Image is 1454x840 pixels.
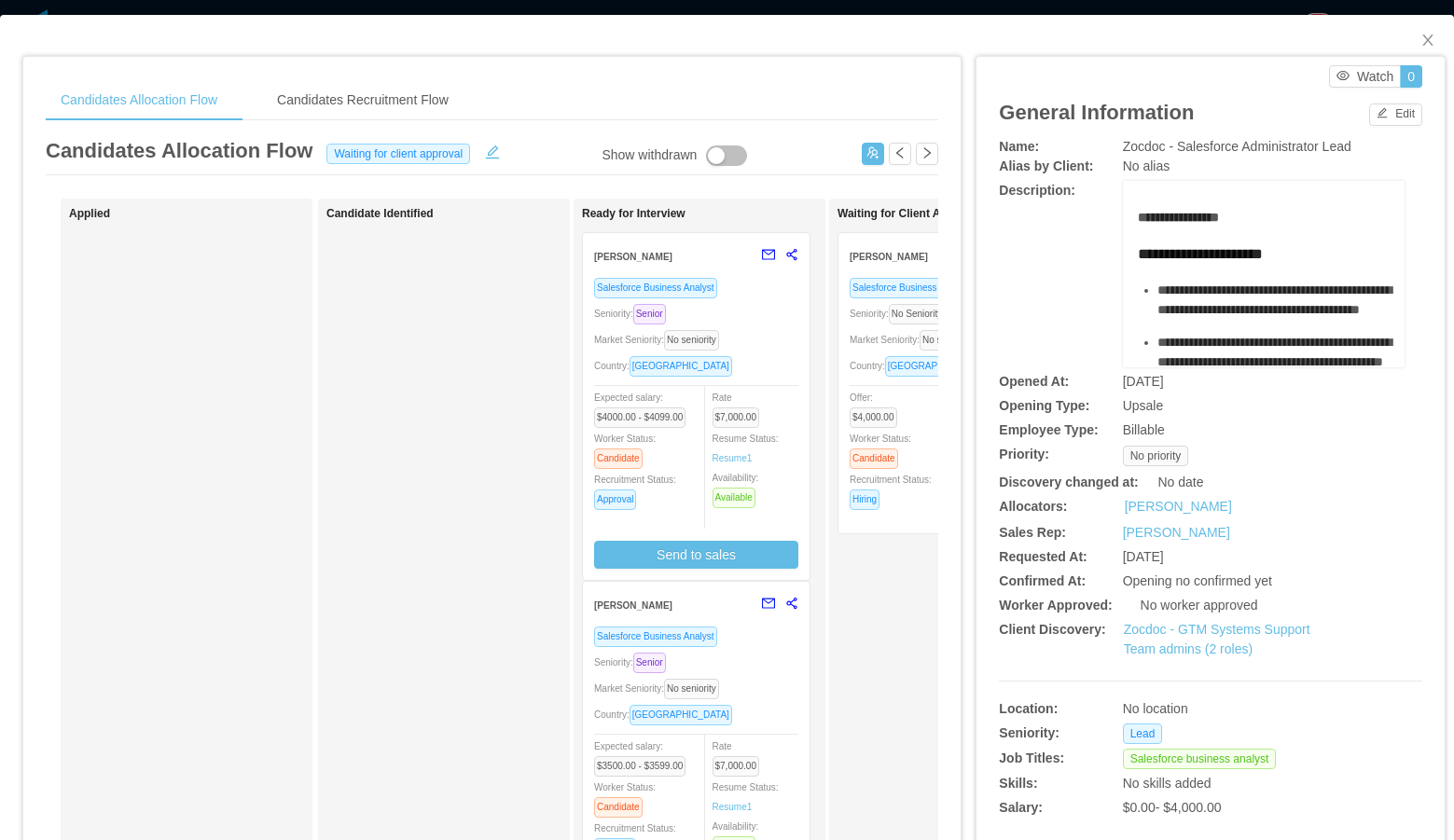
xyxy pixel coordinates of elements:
[1123,800,1222,815] span: $0.00 - $4,000.00
[999,598,1112,613] b: Worker Approved:
[999,549,1087,564] b: Requested At:
[1123,525,1230,540] a: [PERSON_NAME]
[1157,475,1203,489] span: No date
[850,448,898,469] span: Candidate
[630,705,732,725] span: [GEOGRAPHIC_DATA]
[582,207,843,221] h1: Ready for Interview
[785,597,798,610] span: share-alt
[594,361,740,371] span: Country:
[262,79,464,121] div: Candidates Recruitment Flow
[999,374,1069,389] b: Opened At:
[889,304,945,324] span: No Seniority
[664,679,719,699] span: No seniority
[713,782,779,812] span: Resume Status:
[46,79,232,121] div: Candidates Allocation Flow
[862,143,884,165] button: icon: usergroup-add
[594,448,643,469] span: Candidate
[999,800,1043,815] b: Salary:
[999,776,1037,791] b: Skills:
[1125,497,1232,516] a: [PERSON_NAME]
[889,143,911,165] button: icon: left
[850,392,905,422] span: Offer:
[838,207,1099,221] h1: Waiting for Client Approval
[594,627,717,647] span: Salesforce Business Analyst
[999,499,1067,514] b: Allocators:
[999,158,1093,173] b: Alias by Client:
[1123,398,1164,413] span: Upsale
[999,183,1075,198] b: Description:
[999,725,1059,740] b: Seniority:
[1420,33,1435,48] i: icon: close
[594,756,685,777] span: $3500.00 - $3599.00
[713,451,753,465] a: Resume1
[594,475,676,504] span: Recruitment Status:
[1400,65,1422,88] button: 0
[1369,103,1422,126] button: icon: editEdit
[633,653,666,673] span: Senior
[752,241,776,270] button: mail
[999,622,1105,637] b: Client Discovery:
[594,709,740,720] span: Country:
[885,356,988,377] span: [GEOGRAPHIC_DATA]
[999,701,1058,716] b: Location:
[1138,208,1391,394] div: rdw-editor
[1123,158,1170,173] span: No alias
[850,252,928,262] strong: [PERSON_NAME]
[850,309,952,319] span: Seniority:
[999,525,1066,540] b: Sales Rep:
[713,756,760,777] span: $7,000.00
[594,407,685,428] span: $4000.00 - $4099.00
[1402,15,1454,67] button: Close
[850,335,982,345] span: Market Seniority:
[594,392,693,422] span: Expected salary:
[594,335,727,345] span: Market Seniority:
[713,407,760,428] span: $7,000.00
[850,475,932,504] span: Recruitment Status:
[1123,374,1164,389] span: [DATE]
[999,422,1098,437] b: Employee Type:
[594,278,717,298] span: Salesforce Business Analyst
[1123,699,1335,719] div: No location
[713,800,753,814] a: Resume1
[594,741,693,771] span: Expected salary:
[850,407,897,428] span: $4,000.00
[1329,65,1401,88] button: icon: eyeWatch
[326,207,588,221] h1: Candidate Identified
[752,589,776,619] button: mail
[594,657,673,668] span: Seniority:
[713,392,768,422] span: Rate
[594,252,672,262] strong: [PERSON_NAME]
[850,278,973,298] span: Salesforce Business Analyst
[916,143,938,165] button: icon: right
[1123,549,1164,564] span: [DATE]
[594,600,672,611] strong: [PERSON_NAME]
[1123,181,1405,367] div: rdw-wrapper
[999,139,1039,154] b: Name:
[999,475,1138,489] b: Discovery changed at:
[713,741,768,771] span: Rate
[999,750,1064,765] b: Job Titles:
[633,304,666,324] span: Senior
[69,207,330,221] h1: Applied
[850,489,879,510] span: Hiring
[1123,723,1163,744] span: Lead
[594,683,727,694] span: Market Seniority:
[999,573,1086,588] b: Confirmed At:
[630,356,732,377] span: [GEOGRAPHIC_DATA]
[602,145,697,166] div: Show withdrawn
[713,488,755,508] span: Available
[999,447,1049,461] b: Priority:
[713,473,763,503] span: Availability:
[1123,776,1212,791] span: No skills added
[850,361,995,371] span: Country:
[1123,749,1277,769] span: Salesforce business analyst
[850,434,911,463] span: Worker Status:
[713,434,779,463] span: Resume Status:
[1141,598,1258,613] span: No worker approved
[478,141,507,159] button: icon: edit
[999,398,1089,413] b: Opening Type:
[999,97,1194,128] article: General Information
[594,309,673,319] span: Seniority:
[1123,139,1351,154] span: Zocdoc - Salesforce Administrator Lead
[1124,622,1310,656] a: Zocdoc - GTM Systems Support Team admins (2 roles)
